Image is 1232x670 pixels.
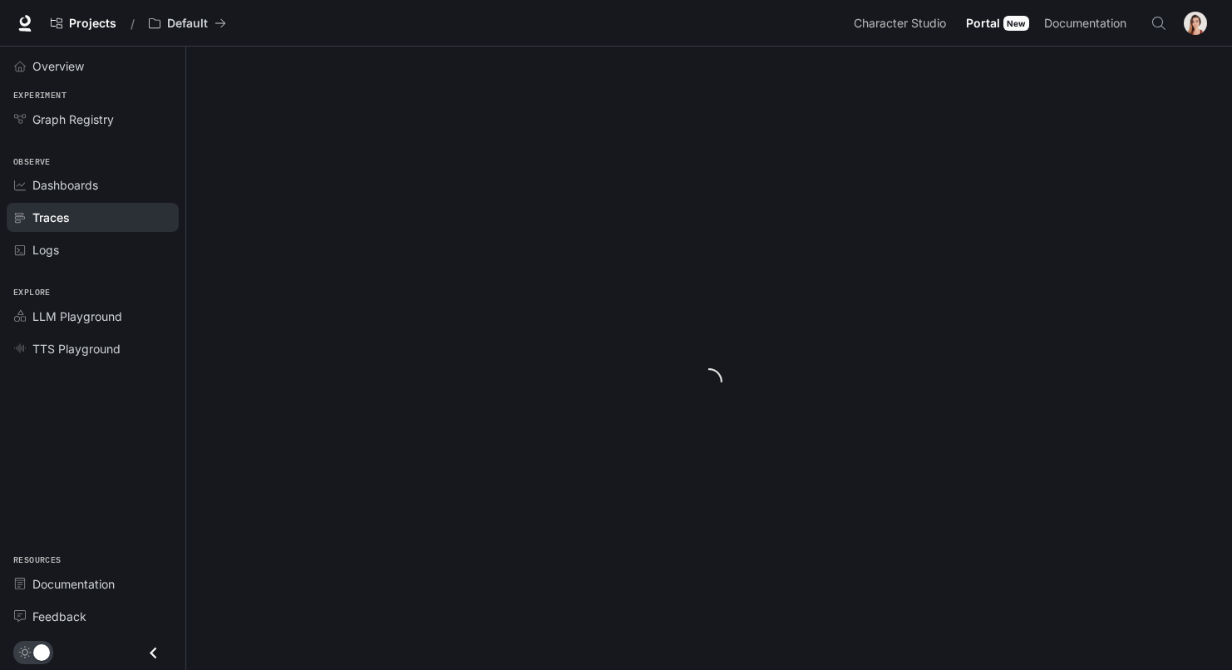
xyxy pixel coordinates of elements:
[32,575,115,593] span: Documentation
[69,17,116,31] span: Projects
[1044,13,1126,34] span: Documentation
[32,608,86,625] span: Feedback
[7,52,179,81] a: Overview
[1037,7,1139,40] a: Documentation
[1142,7,1175,40] button: Open Command Menu
[966,13,1000,34] span: Portal
[847,7,958,40] a: Character Studio
[7,235,179,264] a: Logs
[32,308,122,325] span: LLM Playground
[32,209,70,226] span: Traces
[7,203,179,232] a: Traces
[7,569,179,599] a: Documentation
[7,105,179,134] a: Graph Registry
[135,636,172,670] button: Close drawer
[7,170,179,200] a: Dashboards
[32,176,98,194] span: Dashboards
[32,241,59,259] span: Logs
[1003,16,1029,31] div: New
[32,340,121,357] span: TTS Playground
[854,13,946,34] span: Character Studio
[1184,12,1207,35] img: User avatar
[124,15,141,32] div: /
[696,368,722,395] span: loading
[7,302,179,331] a: LLM Playground
[7,602,179,631] a: Feedback
[32,111,114,128] span: Graph Registry
[32,57,84,75] span: Overview
[33,643,50,661] span: Dark mode toggle
[959,7,1036,40] a: PortalNew
[1179,7,1212,40] button: User avatar
[7,334,179,363] a: TTS Playground
[167,17,208,31] p: Default
[141,7,234,40] button: All workspaces
[43,7,124,40] a: Go to projects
